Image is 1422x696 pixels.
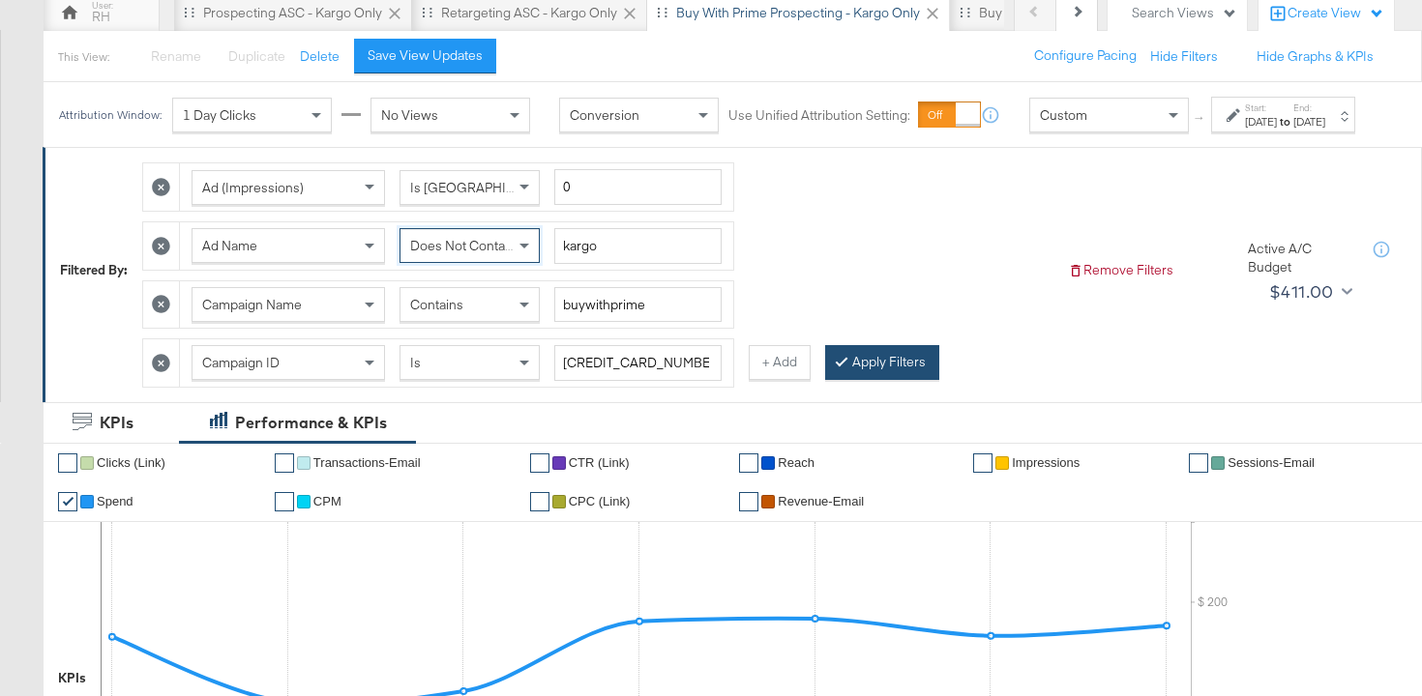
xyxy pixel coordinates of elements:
[1261,276,1356,307] button: $411.00
[960,7,970,17] div: Drag to reorder tab
[569,494,631,508] span: CPC (Link)
[151,47,201,65] span: Rename
[1245,101,1277,114] label: Start:
[1288,4,1384,23] div: Create View
[1269,277,1334,306] div: $411.00
[58,669,86,687] div: KPIs
[300,47,340,66] button: Delete
[739,492,758,511] a: ✔
[1248,240,1354,275] div: Active A/C Budget
[979,4,1220,22] div: Buy with Prime Retargeting - Kargo only
[676,4,920,22] div: Buy with Prime Prospecting - Kargo only
[58,108,163,122] div: Attribution Window:
[1021,39,1150,73] button: Configure Pacing
[1245,114,1277,130] div: [DATE]
[97,455,165,470] span: Clicks (Link)
[354,39,496,73] button: Save View Updates
[554,287,722,323] input: Enter a search term
[275,492,294,511] a: ✔
[554,345,722,381] input: Enter a search term
[92,8,110,26] div: RH
[202,354,280,371] span: Campaign ID
[202,237,257,254] span: Ad Name
[657,7,667,17] div: Drag to reorder tab
[1191,115,1209,122] span: ↑
[183,106,256,124] span: 1 Day Clicks
[778,494,864,508] span: Revenue-Email
[570,106,639,124] span: Conversion
[1293,114,1325,130] div: [DATE]
[60,261,128,279] div: Filtered By:
[410,296,463,313] span: Contains
[203,4,382,22] div: Prospecting ASC - Kargo only
[530,453,549,473] a: ✔
[422,7,432,17] div: Drag to reorder tab
[1228,455,1315,470] span: Sessions-Email
[228,47,285,65] span: Duplicate
[1150,47,1218,66] button: Hide Filters
[1277,114,1293,129] strong: to
[202,296,302,313] span: Campaign Name
[739,453,758,473] a: ✔
[58,492,77,511] a: ✔
[313,455,421,470] span: Transactions-Email
[410,354,421,371] span: Is
[554,169,722,205] input: Enter a number
[58,453,77,473] a: ✔
[410,179,558,196] span: Is [GEOGRAPHIC_DATA]
[1040,106,1087,124] span: Custom
[410,237,516,254] span: Does Not Contain
[235,412,387,434] div: Performance & KPIs
[202,179,304,196] span: Ad (Impressions)
[973,453,992,473] a: ✔
[275,453,294,473] a: ✔
[1189,453,1208,473] a: ✔
[530,492,549,511] a: ✔
[554,228,722,264] input: Enter a search term
[825,345,939,380] button: Apply Filters
[381,106,438,124] span: No Views
[728,106,910,125] label: Use Unified Attribution Setting:
[569,455,630,470] span: CTR (Link)
[1132,4,1237,22] div: Search Views
[441,4,617,22] div: Retargeting ASC - Kargo only
[1068,261,1173,279] button: Remove Filters
[184,7,194,17] div: Drag to reorder tab
[97,494,133,508] span: Spend
[1012,455,1080,470] span: Impressions
[368,46,483,65] div: Save View Updates
[100,412,133,434] div: KPIs
[313,494,341,508] span: CPM
[749,345,811,380] button: + Add
[1257,47,1374,66] button: Hide Graphs & KPIs
[1293,101,1325,114] label: End:
[778,455,815,470] span: Reach
[58,49,109,65] div: This View:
